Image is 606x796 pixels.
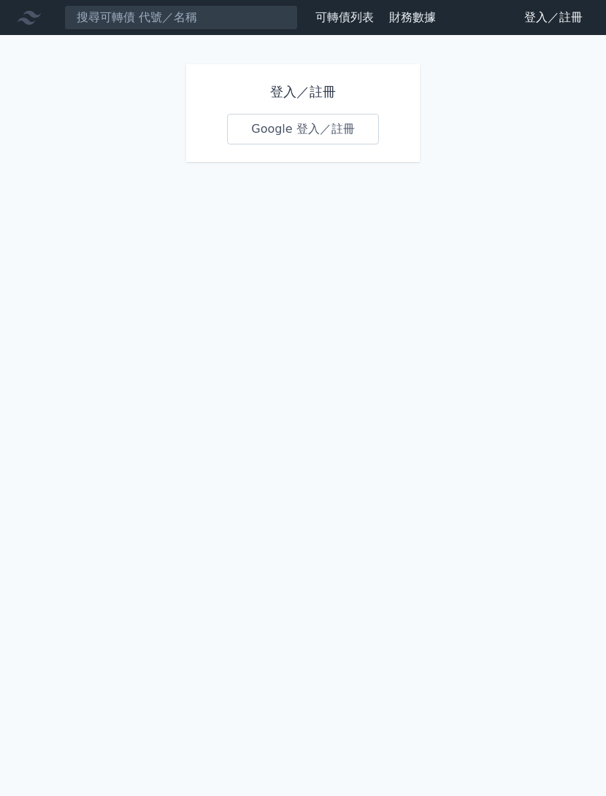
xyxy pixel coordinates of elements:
[513,6,594,29] a: 登入／註冊
[315,10,374,24] a: 可轉債列表
[64,5,298,30] input: 搜尋可轉債 代號／名稱
[227,82,379,102] h1: 登入／註冊
[227,114,379,144] a: Google 登入／註冊
[389,10,436,24] a: 財務數據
